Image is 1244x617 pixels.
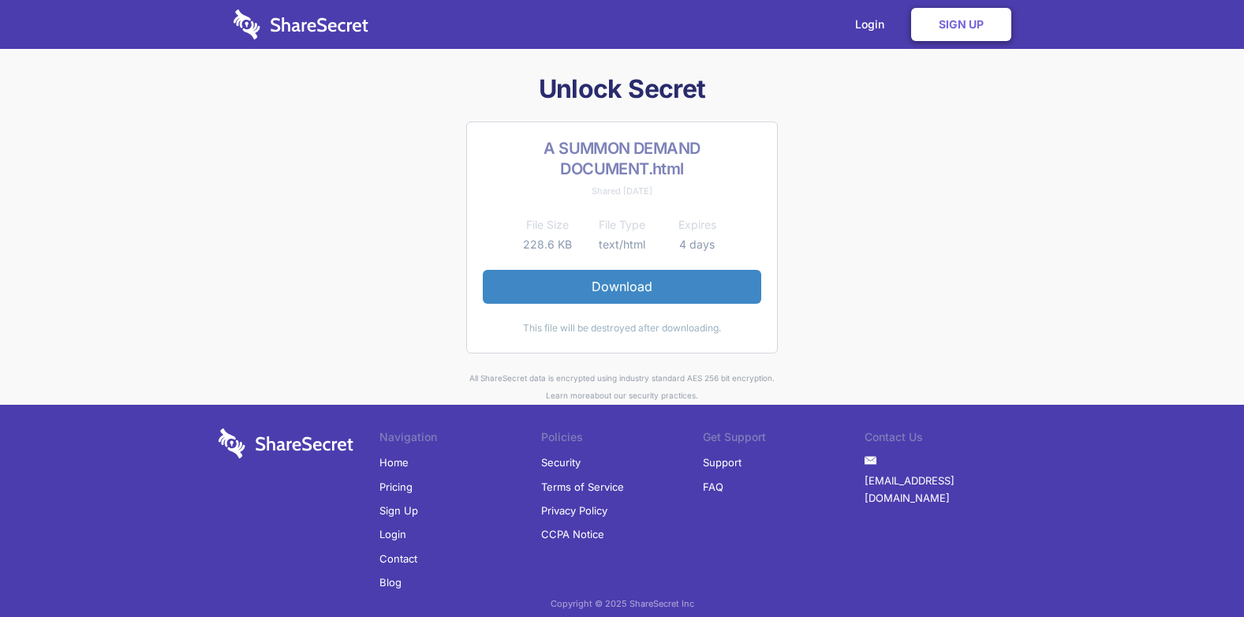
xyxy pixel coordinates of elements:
[379,499,418,522] a: Sign Up
[541,428,703,451] li: Policies
[233,9,368,39] img: logo-wordmark-white-trans-d4663122ce5f474addd5e946df7df03e33cb6a1c49d2221995e7729f52c070b2.svg
[541,522,604,546] a: CCPA Notice
[585,215,659,234] th: File Type
[483,320,761,337] div: This file will be destroyed after downloading.
[510,215,585,234] th: File Size
[865,469,1026,510] a: [EMAIL_ADDRESS][DOMAIN_NAME]
[541,499,607,522] a: Privacy Policy
[541,451,581,474] a: Security
[379,475,413,499] a: Pricing
[541,475,624,499] a: Terms of Service
[483,138,761,179] h2: A SUMMON DEMAND DOCUMENT.html
[212,73,1033,106] h1: Unlock Secret
[659,215,734,234] th: Expires
[379,570,402,594] a: Blog
[212,369,1033,405] div: All ShareSecret data is encrypted using industry standard AES 256 bit encryption. about our secur...
[911,8,1011,41] a: Sign Up
[865,428,1026,451] li: Contact Us
[379,522,406,546] a: Login
[659,235,734,254] td: 4 days
[379,428,541,451] li: Navigation
[585,235,659,254] td: text/html
[379,451,409,474] a: Home
[483,182,761,200] div: Shared [DATE]
[483,270,761,303] a: Download
[703,428,865,451] li: Get Support
[219,428,353,458] img: logo-wordmark-white-trans-d4663122ce5f474addd5e946df7df03e33cb6a1c49d2221995e7729f52c070b2.svg
[510,235,585,254] td: 228.6 KB
[546,391,590,400] a: Learn more
[703,451,742,474] a: Support
[379,547,417,570] a: Contact
[703,475,723,499] a: FAQ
